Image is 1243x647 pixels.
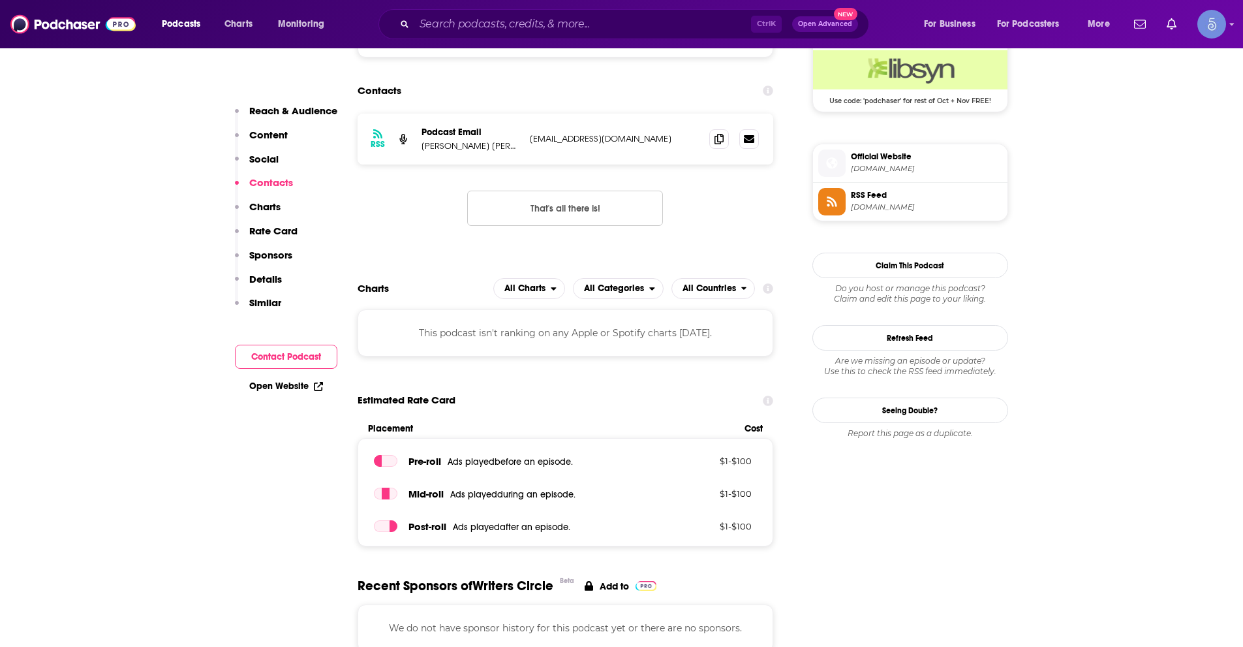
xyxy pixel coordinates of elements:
[249,104,337,117] p: Reach & Audience
[636,581,657,591] img: Pro Logo
[812,253,1008,278] button: Claim This Podcast
[812,356,1008,377] div: Are we missing an episode or update? Use this to check the RSS feed immediately.
[235,129,288,153] button: Content
[813,89,1007,105] span: Use code: 'podchaser' for rest of Oct + Nov FREE!
[504,284,545,293] span: All Charts
[368,423,734,434] span: Placement
[235,153,279,177] button: Social
[414,14,751,35] input: Search podcasts, credits, & more...
[249,200,281,213] p: Charts
[358,388,455,413] span: Estimated Rate Card
[249,381,323,392] a: Open Website
[422,127,519,138] p: Podcast Email
[683,284,736,293] span: All Countries
[371,139,385,150] h3: RSS
[235,200,281,225] button: Charts
[812,283,1008,304] div: Claim and edit this page to your liking.
[235,176,293,200] button: Contacts
[408,455,441,467] span: Pre -roll
[851,151,1002,163] span: Official Website
[235,273,282,297] button: Details
[851,189,1002,201] span: RSS Feed
[374,621,758,635] p: We do not have sponsor history for this podcast yet or there are no sponsors.
[585,578,657,594] a: Add to
[235,249,292,273] button: Sponsors
[915,14,992,35] button: open menu
[450,489,575,500] span: Ads played during an episode .
[671,278,756,299] h2: Countries
[408,488,444,500] span: Mid -roll
[1197,10,1226,39] button: Show profile menu
[235,225,298,249] button: Rate Card
[812,398,1008,423] a: Seeing Double?
[560,576,574,585] div: Beta
[249,129,288,141] p: Content
[216,14,260,35] a: Charts
[997,15,1060,33] span: For Podcasters
[851,202,1002,212] span: feeds.libsyn.com
[989,14,1079,35] button: open menu
[493,278,565,299] h2: Platforms
[818,188,1002,215] a: RSS Feed[DOMAIN_NAME]
[391,9,882,39] div: Search podcasts, credits, & more...
[924,15,975,33] span: For Business
[744,423,763,434] span: Cost
[1161,13,1182,35] a: Show notifications dropdown
[1197,10,1226,39] span: Logged in as Spiral5-G1
[813,50,1007,104] a: Libsyn Deal: Use code: 'podchaser' for rest of Oct + Nov FREE!
[584,284,644,293] span: All Categories
[453,522,570,533] span: Ads played after an episode .
[667,521,752,531] p: $ 1 - $ 100
[812,283,1008,294] span: Do you host or manage this podcast?
[422,140,519,151] p: [PERSON_NAME] [PERSON_NAME]
[671,278,756,299] button: open menu
[249,176,293,189] p: Contacts
[358,282,389,294] h2: Charts
[667,456,752,466] p: $ 1 - $ 100
[249,296,281,309] p: Similar
[573,278,664,299] h2: Categories
[278,15,324,33] span: Monitoring
[249,249,292,261] p: Sponsors
[813,50,1007,89] img: Libsyn Deal: Use code: 'podchaser' for rest of Oct + Nov FREE!
[358,309,774,356] div: This podcast isn't ranking on any Apple or Spotify charts [DATE].
[798,21,852,27] span: Open Advanced
[812,428,1008,439] div: Report this page as a duplicate.
[408,520,446,533] span: Post -roll
[358,578,553,594] span: Recent Sponsors of Writers Circle
[235,104,337,129] button: Reach & Audience
[235,345,337,369] button: Contact Podcast
[1079,14,1126,35] button: open menu
[10,12,136,37] img: Podchaser - Follow, Share and Rate Podcasts
[851,164,1002,174] span: willparker.me
[751,16,782,33] span: Ctrl K
[358,78,401,103] h2: Contacts
[493,278,565,299] button: open menu
[1088,15,1110,33] span: More
[792,16,858,32] button: Open AdvancedNew
[249,225,298,237] p: Rate Card
[249,153,279,165] p: Social
[1197,10,1226,39] img: User Profile
[573,278,664,299] button: open menu
[1129,13,1151,35] a: Show notifications dropdown
[448,456,573,467] span: Ads played before an episode .
[600,580,629,592] p: Add to
[235,296,281,321] button: Similar
[153,14,217,35] button: open menu
[818,150,1002,177] a: Official Website[DOMAIN_NAME]
[467,191,663,226] button: Nothing here.
[224,15,253,33] span: Charts
[530,133,699,144] p: [EMAIL_ADDRESS][DOMAIN_NAME]
[834,8,857,20] span: New
[667,488,752,499] p: $ 1 - $ 100
[162,15,200,33] span: Podcasts
[812,325,1008,351] button: Refresh Feed
[269,14,341,35] button: open menu
[249,273,282,285] p: Details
